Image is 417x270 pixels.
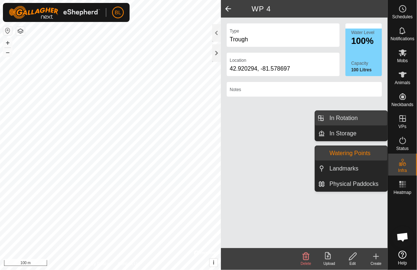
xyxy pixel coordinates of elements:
label: 100 Litres [351,67,382,73]
div: Create [364,261,388,266]
span: VPs [398,124,406,129]
button: i [210,259,218,267]
div: 100% [351,37,382,45]
a: Physical Paddocks [325,177,388,191]
div: 42.920294, -81.578697 [230,64,337,73]
span: Status [396,146,409,151]
label: Type [230,28,239,34]
li: Physical Paddocks [315,177,387,191]
span: Help [398,261,407,265]
span: In Storage [330,129,357,138]
button: + [3,38,12,47]
span: Infra [398,168,407,173]
label: Notes [230,86,241,93]
label: Water Level [351,30,375,35]
span: Schedules [392,15,413,19]
img: Gallagher Logo [9,6,100,19]
a: Contact Us [118,260,139,267]
span: Notifications [391,37,414,41]
a: Privacy Policy [82,260,109,267]
span: Mobs [397,59,408,63]
button: Reset Map [3,26,12,35]
li: Watering Points [315,146,387,161]
a: In Storage [325,126,388,141]
label: Capacity [351,60,382,67]
a: Help [388,248,417,268]
span: Delete [301,262,311,266]
div: Edit [341,261,364,266]
span: Animals [395,80,410,85]
button: Map Layers [16,27,25,35]
span: In Rotation [330,114,358,123]
div: Upload [318,261,341,266]
li: In Rotation [315,111,387,125]
li: In Storage [315,126,387,141]
h2: WP 4 [240,4,388,13]
label: Location [230,57,246,64]
span: Watering Points [330,149,371,158]
a: In Rotation [325,111,388,125]
span: Physical Paddocks [330,180,379,188]
span: Landmarks [330,164,359,173]
span: i [213,259,214,266]
button: – [3,48,12,57]
span: Neckbands [391,102,413,107]
a: Landmarks [325,161,388,176]
div: Trough [230,35,337,44]
span: Heatmap [394,190,412,195]
a: Watering Points [325,146,388,161]
span: BL [115,9,121,16]
div: Open chat [392,226,414,248]
li: Landmarks [315,161,387,176]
